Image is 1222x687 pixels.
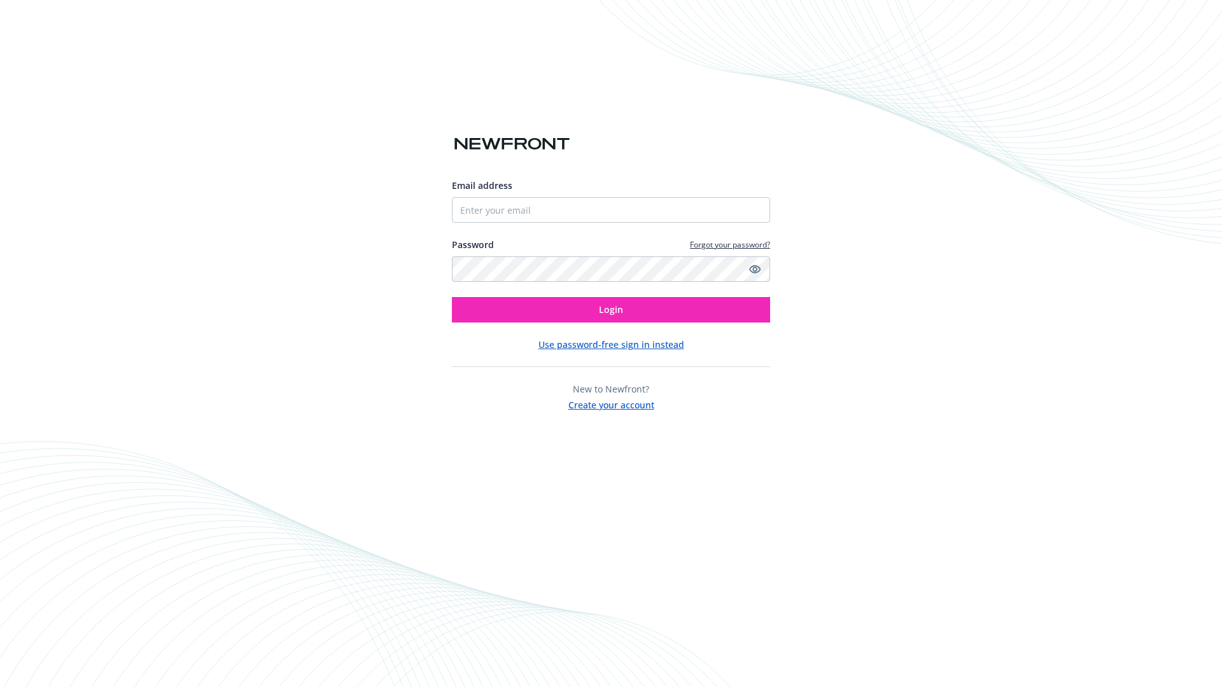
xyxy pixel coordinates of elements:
[538,338,684,351] button: Use password-free sign in instead
[452,256,770,282] input: Enter your password
[452,133,572,155] img: Newfront logo
[452,179,512,191] span: Email address
[452,297,770,323] button: Login
[573,383,649,395] span: New to Newfront?
[690,239,770,250] a: Forgot your password?
[452,197,770,223] input: Enter your email
[747,261,762,277] a: Show password
[568,396,654,412] button: Create your account
[452,238,494,251] label: Password
[599,303,623,316] span: Login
